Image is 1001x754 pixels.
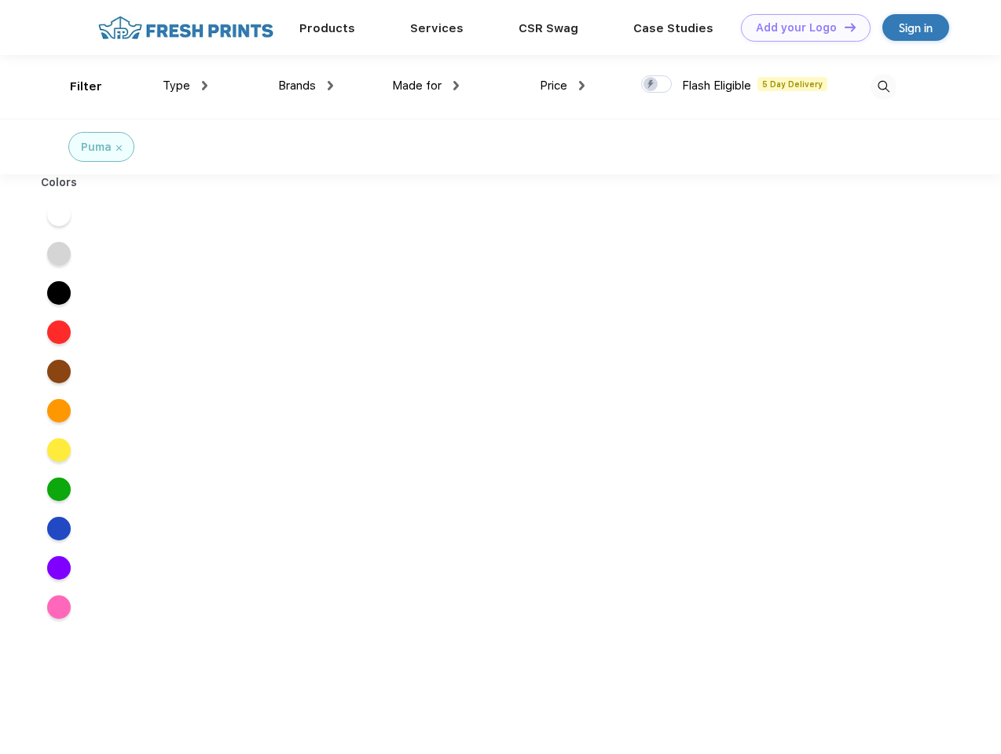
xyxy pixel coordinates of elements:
[70,78,102,96] div: Filter
[328,81,333,90] img: dropdown.png
[757,77,827,91] span: 5 Day Delivery
[299,21,355,35] a: Products
[540,79,567,93] span: Price
[899,19,933,37] div: Sign in
[519,21,578,35] a: CSR Swag
[29,174,90,191] div: Colors
[871,74,896,100] img: desktop_search.svg
[116,145,122,151] img: filter_cancel.svg
[93,14,278,42] img: fo%20logo%202.webp
[392,79,442,93] span: Made for
[453,81,459,90] img: dropdown.png
[682,79,751,93] span: Flash Eligible
[410,21,464,35] a: Services
[81,139,112,156] div: Puma
[845,23,856,31] img: DT
[756,21,837,35] div: Add your Logo
[278,79,316,93] span: Brands
[882,14,949,41] a: Sign in
[163,79,190,93] span: Type
[202,81,207,90] img: dropdown.png
[579,81,585,90] img: dropdown.png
